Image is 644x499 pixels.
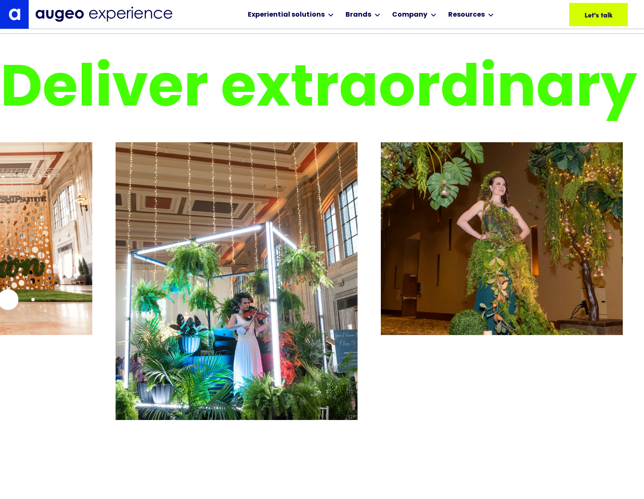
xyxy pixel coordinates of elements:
[381,142,623,400] div: 22 / 26
[392,10,427,20] div: Company
[116,142,358,400] div: 21 / 26
[9,8,20,20] img: Augeo's "a" monogram decorative logo in white.
[248,10,325,20] div: Experiential solutions
[345,10,371,20] div: Brands
[35,7,173,22] img: Augeo Experience business unit full logo in midnight blue.
[448,10,485,20] div: Resources
[569,3,628,26] a: Let's talk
